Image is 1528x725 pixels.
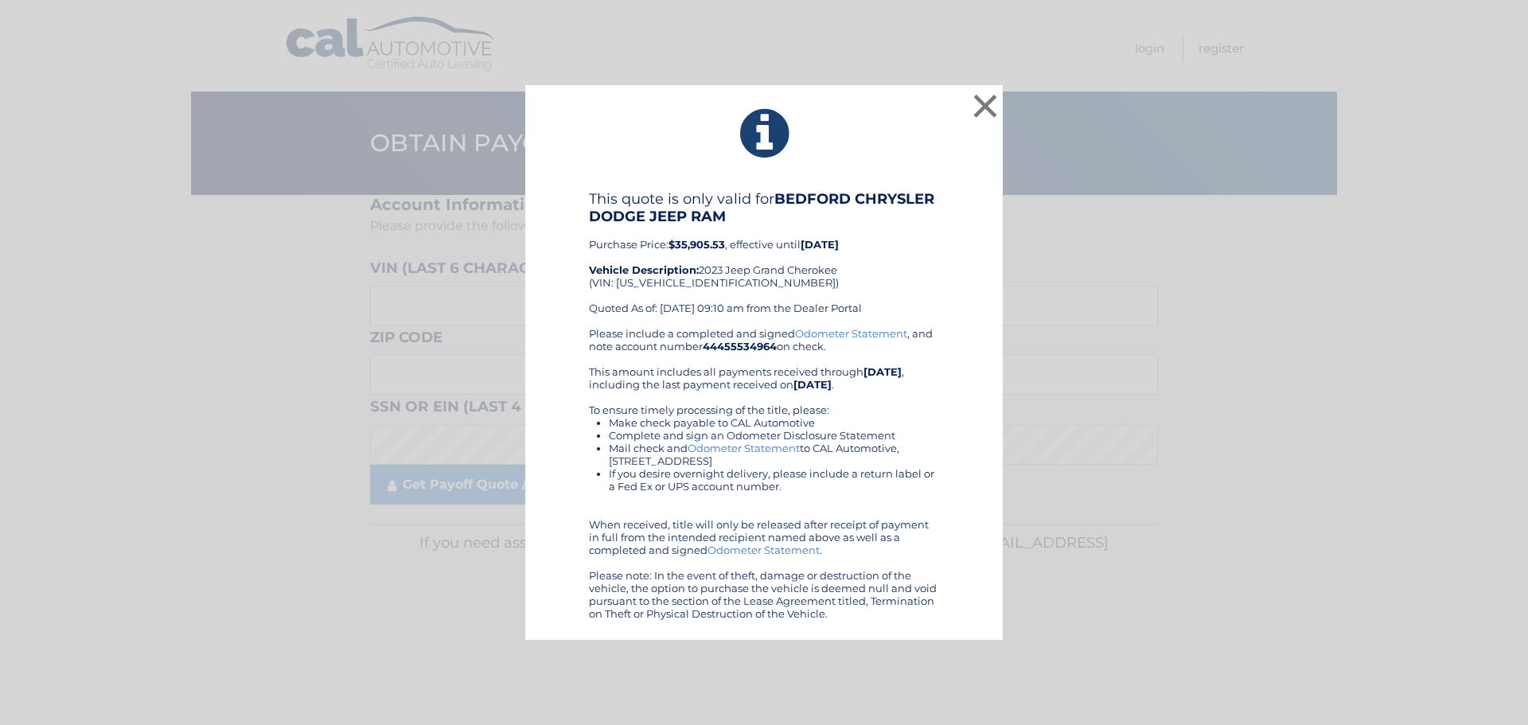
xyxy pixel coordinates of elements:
button: × [969,90,1001,122]
strong: Vehicle Description: [589,263,699,276]
div: Purchase Price: , effective until 2023 Jeep Grand Cherokee (VIN: [US_VEHICLE_IDENTIFICATION_NUMBE... [589,190,939,327]
b: 44455534964 [703,340,777,353]
li: Complete and sign an Odometer Disclosure Statement [609,429,939,442]
b: BEDFORD CHRYSLER DODGE JEEP RAM [589,190,934,225]
div: Please include a completed and signed , and note account number on check. This amount includes al... [589,327,939,620]
b: $35,905.53 [668,238,725,251]
b: [DATE] [801,238,839,251]
h4: This quote is only valid for [589,190,939,225]
li: Mail check and to CAL Automotive, [STREET_ADDRESS] [609,442,939,467]
a: Odometer Statement [688,442,800,454]
li: Make check payable to CAL Automotive [609,416,939,429]
b: [DATE] [793,378,832,391]
b: [DATE] [863,365,902,378]
a: Odometer Statement [707,544,820,556]
li: If you desire overnight delivery, please include a return label or a Fed Ex or UPS account number. [609,467,939,493]
a: Odometer Statement [795,327,907,340]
